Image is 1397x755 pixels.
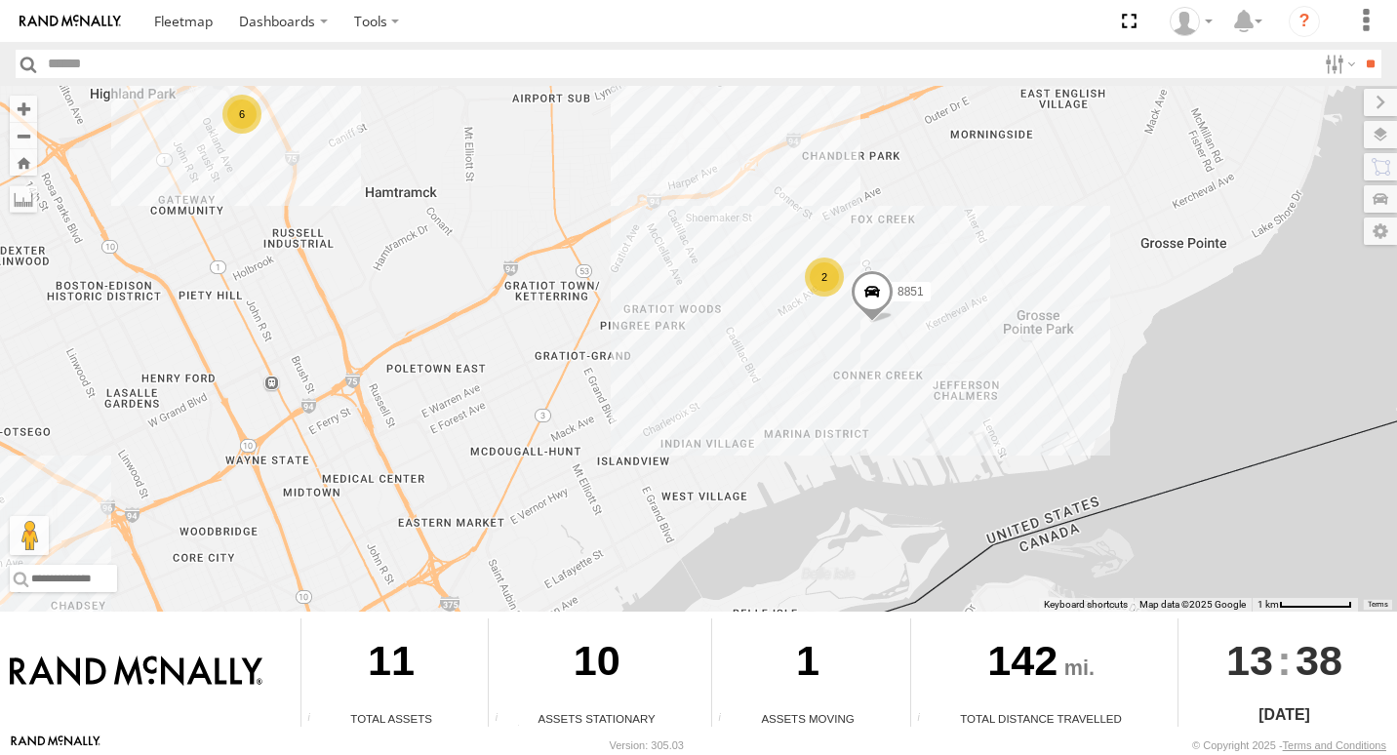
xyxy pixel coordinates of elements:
[20,15,121,28] img: rand-logo.svg
[1226,618,1273,702] span: 13
[610,739,684,751] div: Version: 305.03
[301,618,481,710] div: 11
[10,96,37,122] button: Zoom in
[1364,218,1397,245] label: Map Settings
[911,710,1171,727] div: Total Distance Travelled
[1317,50,1359,78] label: Search Filter Options
[1368,600,1388,608] a: Terms
[489,712,518,727] div: Total number of assets current stationary.
[712,712,741,727] div: Total number of assets current in transit.
[1257,599,1279,610] span: 1 km
[805,258,844,297] div: 2
[10,185,37,213] label: Measure
[10,149,37,176] button: Zoom Home
[1289,6,1320,37] i: ?
[10,656,262,689] img: Rand McNally
[301,712,331,727] div: Total number of Enabled Assets
[489,618,704,710] div: 10
[898,285,924,298] span: 8851
[712,710,903,727] div: Assets Moving
[11,735,100,755] a: Visit our Website
[1192,739,1386,751] div: © Copyright 2025 -
[1163,7,1219,36] div: Valeo Dash
[301,710,481,727] div: Total Assets
[712,618,903,710] div: 1
[1044,598,1128,612] button: Keyboard shortcuts
[911,712,940,727] div: Total distance travelled by all assets within specified date range and applied filters
[1178,703,1390,727] div: [DATE]
[1296,618,1342,702] span: 38
[911,618,1171,710] div: 142
[1178,618,1390,702] div: :
[10,516,49,555] button: Drag Pegman onto the map to open Street View
[222,95,261,134] div: 6
[1139,599,1246,610] span: Map data ©2025 Google
[1252,598,1358,612] button: Map Scale: 1 km per 71 pixels
[489,710,704,727] div: Assets Stationary
[1283,739,1386,751] a: Terms and Conditions
[10,122,37,149] button: Zoom out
